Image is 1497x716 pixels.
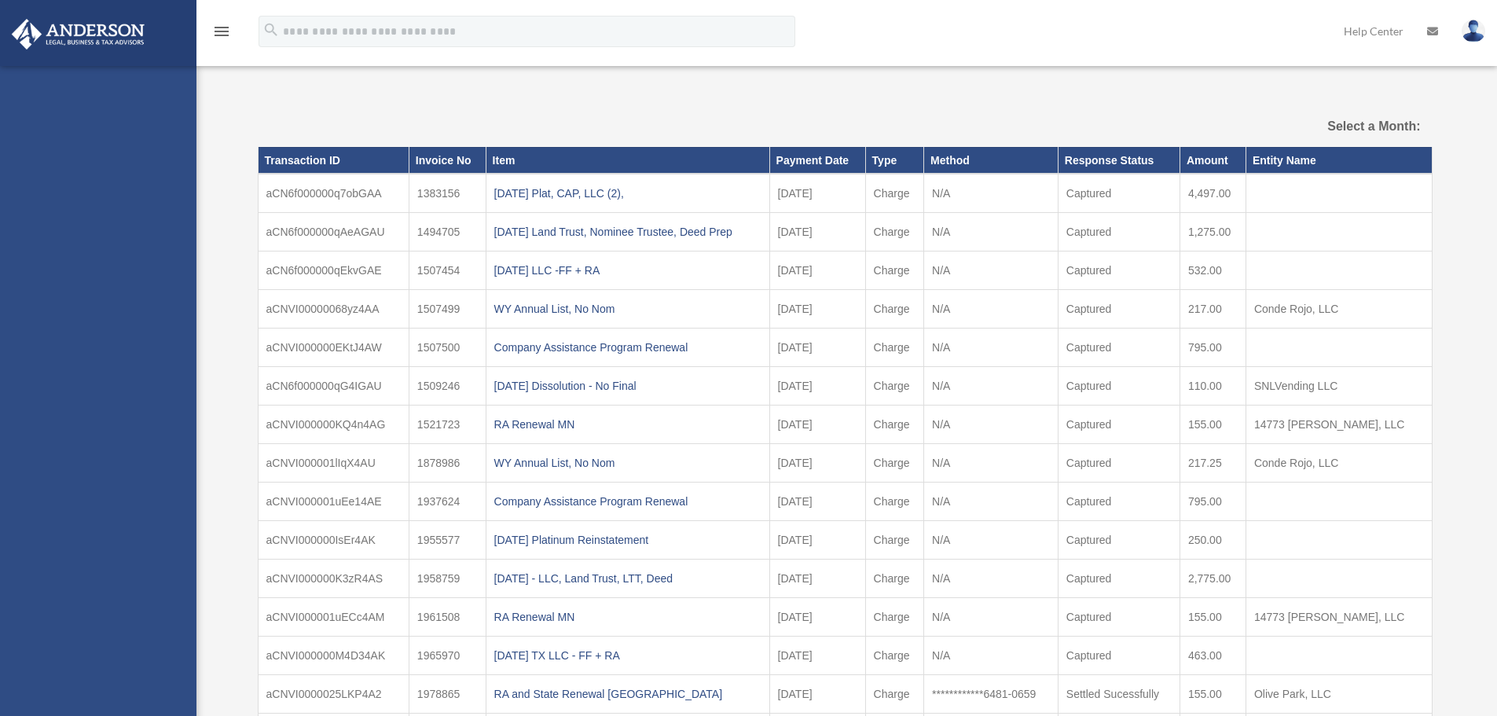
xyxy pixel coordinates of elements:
td: Captured [1058,252,1180,290]
td: [DATE] [769,174,865,213]
td: Charge [865,367,924,406]
div: WY Annual List, No Nom [494,452,761,474]
td: 1507499 [409,290,486,329]
div: Company Assistance Program Renewal [494,490,761,512]
div: RA Renewal MN [494,413,761,435]
td: 1937624 [409,483,486,521]
td: aCNVI000001uECc4AM [258,598,409,637]
td: Captured [1058,406,1180,444]
td: aCN6f000000qAeAGAU [258,213,409,252]
div: [DATE] Platinum Reinstatement [494,529,761,551]
td: aCN6f000000qG4IGAU [258,367,409,406]
div: [DATE] Land Trust, Nominee Trustee, Deed Prep [494,221,761,243]
td: Captured [1058,637,1180,675]
td: 1958759 [409,560,486,598]
td: 532.00 [1180,252,1246,290]
td: N/A [924,290,1059,329]
td: 1955577 [409,521,486,560]
td: [DATE] [769,637,865,675]
td: 1383156 [409,174,486,213]
td: aCNVI000000EKtJ4AW [258,329,409,367]
td: Conde Rojo, LLC [1246,444,1432,483]
td: N/A [924,483,1059,521]
td: Charge [865,560,924,598]
td: Charge [865,444,924,483]
td: 1961508 [409,598,486,637]
td: Charge [865,637,924,675]
td: 2,775.00 [1180,560,1246,598]
td: Captured [1058,444,1180,483]
div: RA and State Renewal [GEOGRAPHIC_DATA] [494,683,761,705]
th: Amount [1180,147,1246,174]
td: Captured [1058,329,1180,367]
td: Charge [865,406,924,444]
td: Settled Sucessfully [1058,675,1180,714]
td: aCNVI0000025LKP4A2 [258,675,409,714]
td: 250.00 [1180,521,1246,560]
td: Conde Rojo, LLC [1246,290,1432,329]
th: Invoice No [409,147,486,174]
i: search [262,21,280,39]
div: [DATE] Plat, CAP, LLC (2), [494,182,761,204]
td: SNLVending LLC [1246,367,1432,406]
td: 1,275.00 [1180,213,1246,252]
td: [DATE] [769,675,865,714]
td: aCNVI00000068yz4AA [258,290,409,329]
td: [DATE] [769,252,865,290]
th: Transaction ID [258,147,409,174]
td: 217.00 [1180,290,1246,329]
td: Charge [865,483,924,521]
td: Captured [1058,521,1180,560]
td: aCN6f000000qEkvGAE [258,252,409,290]
div: [DATE] - LLC, Land Trust, LTT, Deed [494,567,761,589]
td: 1507454 [409,252,486,290]
td: [DATE] [769,560,865,598]
td: N/A [924,521,1059,560]
td: 110.00 [1180,367,1246,406]
div: [DATE] Dissolution - No Final [494,375,761,397]
td: 1507500 [409,329,486,367]
th: Method [924,147,1059,174]
a: menu [212,28,231,41]
td: Captured [1058,598,1180,637]
td: [DATE] [769,213,865,252]
td: 217.25 [1180,444,1246,483]
td: N/A [924,406,1059,444]
td: N/A [924,174,1059,213]
td: [DATE] [769,483,865,521]
td: [DATE] [769,444,865,483]
td: aCNVI000000IsEr4AK [258,521,409,560]
td: 1521723 [409,406,486,444]
td: N/A [924,367,1059,406]
td: 795.00 [1180,483,1246,521]
td: Charge [865,675,924,714]
th: Payment Date [769,147,865,174]
td: N/A [924,598,1059,637]
td: Charge [865,252,924,290]
div: WY Annual List, No Nom [494,298,761,320]
td: 14773 [PERSON_NAME], LLC [1246,406,1432,444]
td: aCNVI000001uEe14AE [258,483,409,521]
td: Captured [1058,483,1180,521]
td: Charge [865,521,924,560]
td: 155.00 [1180,675,1246,714]
td: [DATE] [769,290,865,329]
td: 4,497.00 [1180,174,1246,213]
td: aCNVI000001lIqX4AU [258,444,409,483]
td: N/A [924,560,1059,598]
td: Captured [1058,213,1180,252]
td: N/A [924,213,1059,252]
td: Captured [1058,290,1180,329]
td: N/A [924,252,1059,290]
td: 463.00 [1180,637,1246,675]
td: 14773 [PERSON_NAME], LLC [1246,598,1432,637]
th: Item [486,147,769,174]
th: Response Status [1058,147,1180,174]
td: [DATE] [769,367,865,406]
td: 1509246 [409,367,486,406]
td: Charge [865,290,924,329]
div: RA Renewal MN [494,606,761,628]
i: menu [212,22,231,41]
td: N/A [924,329,1059,367]
td: 1494705 [409,213,486,252]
